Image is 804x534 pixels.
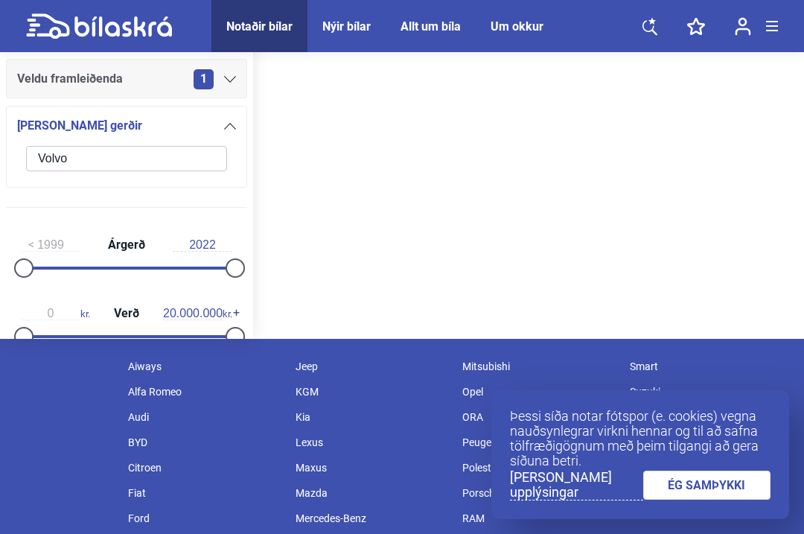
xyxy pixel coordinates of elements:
[455,506,622,531] div: RAM
[288,404,456,430] div: Kia
[322,19,371,34] a: Nýir bílar
[455,379,622,404] div: Opel
[17,69,123,89] span: Veldu framleiðenda
[121,404,288,430] div: Audi
[455,404,622,430] div: ORA
[121,379,288,404] div: Alfa Romeo
[226,19,293,34] a: Notaðir bílar
[288,354,456,379] div: Jeep
[510,409,770,468] p: Þessi síða notar fótspor (e. cookies) vegna nauðsynlegrar virkni hennar og til að safna tölfræðig...
[288,506,456,531] div: Mercedes-Benz
[643,471,771,500] a: ÉG SAMÞYKKI
[110,308,143,320] span: Verð
[401,19,461,34] a: Allt um bíla
[288,480,456,506] div: Mazda
[121,354,288,379] div: Aiways
[121,480,288,506] div: Fiat
[455,430,622,455] div: Peugeot
[21,307,90,320] span: kr.
[455,354,622,379] div: Mitsubishi
[288,379,456,404] div: KGM
[455,480,622,506] div: Porsche
[17,115,142,136] span: [PERSON_NAME] gerðir
[194,69,214,89] span: 1
[622,379,790,404] div: Suzuki
[121,430,288,455] div: BYD
[163,307,232,320] span: kr.
[121,455,288,480] div: Citroen
[735,17,751,36] img: user-login.svg
[104,239,149,251] span: Árgerð
[121,506,288,531] div: Ford
[622,354,790,379] div: Smart
[455,455,622,480] div: Polestar
[288,430,456,455] div: Lexus
[288,455,456,480] div: Maxus
[510,470,643,500] a: [PERSON_NAME] upplýsingar
[491,19,543,34] a: Um okkur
